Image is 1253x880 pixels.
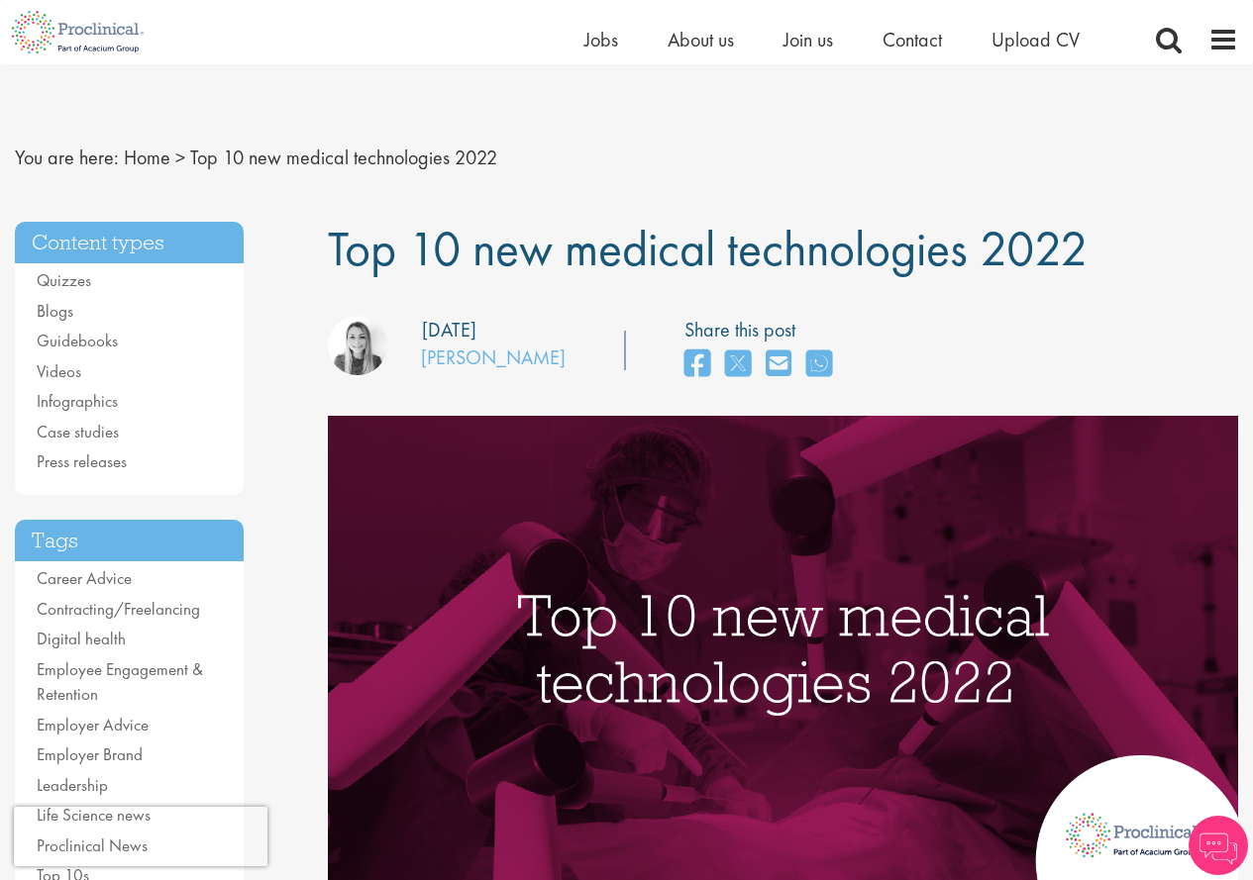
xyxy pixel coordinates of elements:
a: Leadership [37,774,108,796]
a: [PERSON_NAME] [421,344,566,370]
a: Jobs [584,27,618,52]
label: Share this post [684,316,842,344]
a: Contact [883,27,942,52]
img: Hannah Burke [328,316,387,375]
a: Quizzes [37,269,91,291]
img: Chatbot [1189,816,1248,875]
a: share on whats app [806,343,832,386]
a: Employer Brand [37,743,143,765]
a: Employer Advice [37,714,149,735]
a: Contracting/Freelancing [37,598,200,620]
a: Career Advice [37,567,132,589]
span: Top 10 new medical technologies 2022 [190,145,497,170]
a: share on email [766,343,791,386]
a: Videos [37,360,81,382]
a: share on twitter [725,343,751,386]
span: > [175,145,185,170]
a: Upload CV [992,27,1080,52]
a: Guidebooks [37,330,118,351]
a: Digital health [37,628,126,649]
a: Join us [783,27,833,52]
span: You are here: [15,145,119,170]
a: breadcrumb link [124,145,170,170]
iframe: reCAPTCHA [14,807,267,866]
a: Press releases [37,450,127,472]
a: Infographics [37,390,118,412]
h3: Tags [15,520,244,562]
a: Life Science news [37,804,151,826]
div: [DATE] [422,316,476,344]
a: Case studies [37,421,119,442]
a: Employee Engagement & Retention [37,658,203,706]
a: share on facebook [684,343,710,386]
a: Blogs [37,300,73,322]
h3: Content types [15,222,244,264]
a: About us [668,27,734,52]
